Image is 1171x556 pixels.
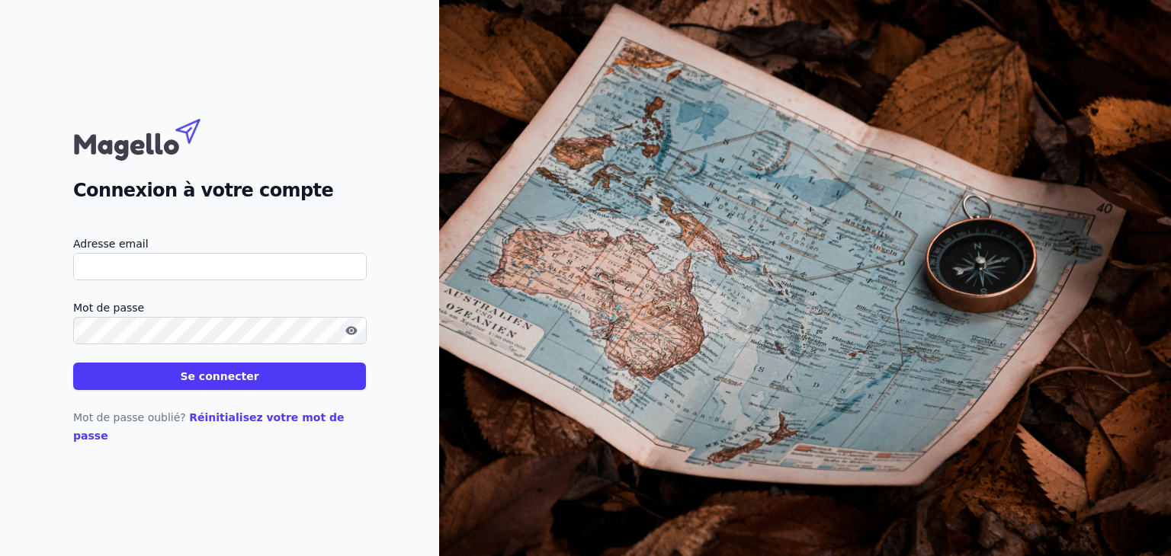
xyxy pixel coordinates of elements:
img: Magello [73,111,233,165]
h2: Connexion à votre compte [73,177,366,204]
a: Réinitialisez votre mot de passe [73,411,345,442]
p: Mot de passe oublié? [73,408,366,445]
label: Mot de passe [73,299,366,317]
button: Se connecter [73,363,366,390]
label: Adresse email [73,235,366,253]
